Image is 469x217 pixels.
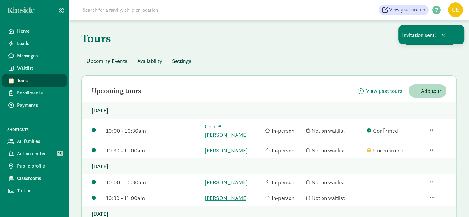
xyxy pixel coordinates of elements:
[137,57,162,65] span: Availability
[367,127,424,135] div: Confirmed
[17,40,62,47] span: Leads
[2,37,67,50] a: Leads
[172,57,191,65] span: Settings
[366,87,402,95] span: View past tours
[2,148,67,160] a: Action center 15
[86,57,127,65] span: Upcoming Events
[306,146,364,155] div: Not on waitlist
[82,102,456,119] p: [DATE]
[421,87,442,95] span: Add tour
[81,32,111,44] h1: Tours
[17,162,62,170] span: Public profile
[205,146,262,155] a: [PERSON_NAME]
[17,77,62,84] span: Tours
[353,88,407,95] a: View past tours
[2,87,67,99] a: Enrollments
[389,6,425,14] span: View your profile
[2,160,67,172] a: Public profile
[2,74,67,87] a: Tours
[2,62,67,74] a: Waitlist
[167,54,196,68] button: Settings
[106,146,202,155] div: 10:30 - 11:00am
[205,122,262,139] a: Child #1 [PERSON_NAME]
[205,194,262,202] a: [PERSON_NAME]
[79,4,252,16] input: Search for a family, child or location
[17,27,62,35] span: Home
[92,87,141,95] h2: Upcoming tours
[17,138,62,145] span: All families
[379,5,429,15] a: View your profile
[438,187,469,217] iframe: Chat Widget
[82,158,456,174] p: [DATE]
[205,178,262,186] a: [PERSON_NAME]
[306,194,364,202] div: Not on waitlist
[265,194,303,202] div: In-person
[306,178,364,186] div: Not on waitlist
[2,25,67,37] a: Home
[17,89,62,97] span: Enrollments
[353,84,407,98] button: View past tours
[17,102,62,109] span: Payments
[2,50,67,62] a: Messages
[81,54,132,68] button: Upcoming Events
[17,65,62,72] span: Waitlist
[106,178,202,186] div: 10:00 - 10:30am
[409,84,446,98] button: Add tour
[2,135,67,148] a: All families
[367,146,424,155] div: Unconfirmed
[306,127,364,135] div: Not on waitlist
[106,194,202,202] div: 10:30 - 11:00am
[265,146,303,155] div: In-person
[106,127,202,135] div: 10:00 - 10:30am
[17,187,62,194] span: Tuition
[398,25,464,44] div: Invitation sent!
[2,99,67,111] a: Payments
[265,178,303,186] div: In-person
[17,150,62,157] span: Action center
[57,151,63,156] span: 15
[132,54,167,68] button: Availability
[265,127,303,135] div: In-person
[2,185,67,197] a: Tuition
[2,172,67,185] a: Classrooms
[17,52,62,60] span: Messages
[17,175,62,182] span: Classrooms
